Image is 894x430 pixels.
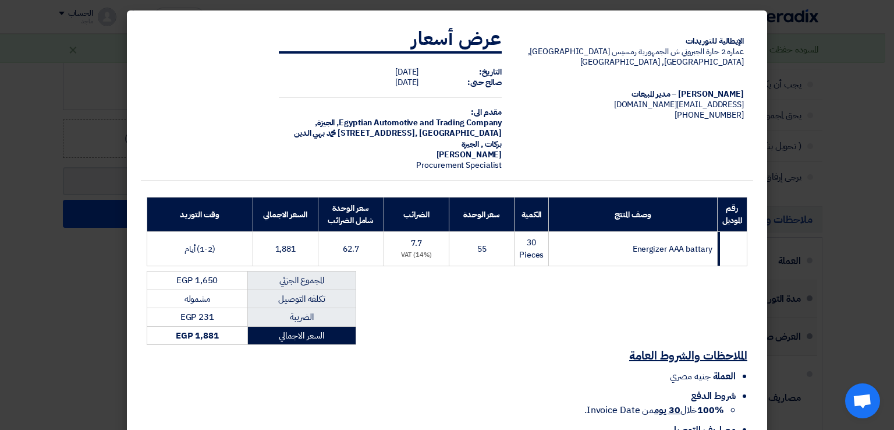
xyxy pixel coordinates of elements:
td: تكلفه التوصيل [247,290,356,308]
span: 30 Pieces [519,237,544,261]
span: (1-2) أيام [185,243,215,255]
u: الملاحظات والشروط العامة [629,347,747,364]
div: [PERSON_NAME] – مدير المبيعات [520,89,744,100]
span: [DATE] [395,76,418,89]
span: Procurement Specialist [416,159,502,171]
span: 55 [477,243,487,255]
th: الكمية [514,198,548,232]
strong: التاريخ: [479,66,502,78]
u: 30 يوم [654,403,680,417]
strong: مقدم الى: [471,106,502,118]
div: (14%) VAT [389,251,445,260]
span: جنيه مصري [670,369,710,383]
span: Energizer AAA battary [633,243,712,255]
th: رقم الموديل [717,198,747,232]
span: مشموله [185,292,210,305]
td: EGP 1,650 [147,272,248,290]
span: 1,881 [275,243,296,255]
strong: EGP 1,881 [176,329,219,342]
th: سعر الوحدة شامل الضرائب [318,198,384,232]
th: وقت التوريد [147,198,253,232]
td: المجموع الجزئي [247,272,356,290]
span: الجيزة, [GEOGRAPHIC_DATA] ,[STREET_ADDRESS] محمد بهي الدين بركات , الجيزة [294,117,502,150]
div: الإيطالية للتوريدات [520,36,744,47]
span: [EMAIL_ADDRESS][DOMAIN_NAME] [614,98,744,111]
span: EGP 231 [180,311,214,323]
strong: 100% [697,403,724,417]
th: السعر الاجمالي [253,198,318,232]
span: العملة [713,369,736,383]
th: وصف المنتج [549,198,717,232]
span: [PERSON_NAME] [437,149,502,161]
span: خلال من Invoice Date. [584,403,724,417]
span: Egyptian Automotive and Trading Company, [336,117,502,129]
div: Open chat [845,383,880,418]
th: الضرائب [384,198,449,232]
span: شروط الدفع [691,389,736,403]
span: 62.7 [343,243,359,255]
strong: عرض أسعار [411,24,502,52]
th: سعر الوحدة [449,198,515,232]
span: [PHONE_NUMBER] [675,109,744,121]
span: 7.7 [411,237,423,249]
td: الضريبة [247,308,356,327]
span: عماره 2 حارة الجبروني ش الجمهورية رمسيس [GEOGRAPHIC_DATA], [GEOGRAPHIC_DATA], [GEOGRAPHIC_DATA] [528,45,744,68]
span: [DATE] [395,66,418,78]
strong: صالح حتى: [467,76,502,89]
td: السعر الاجمالي [247,326,356,345]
